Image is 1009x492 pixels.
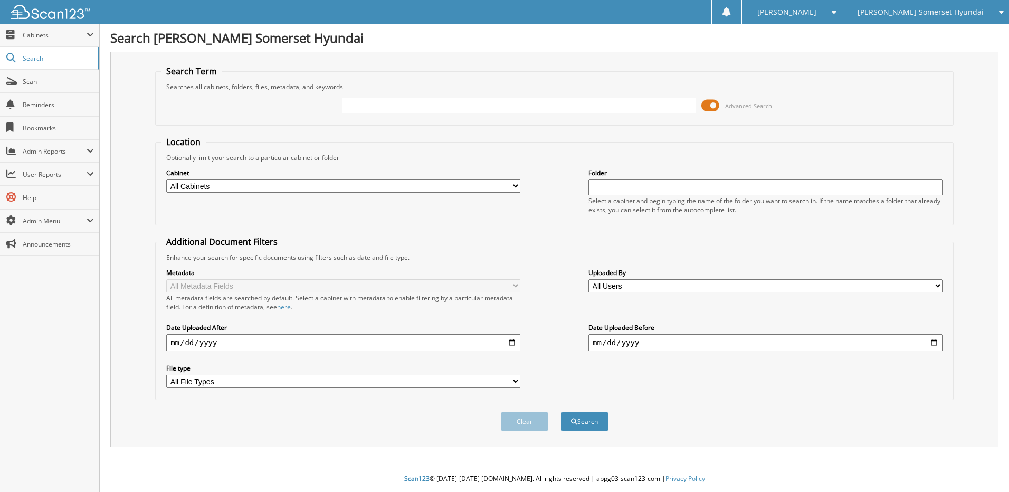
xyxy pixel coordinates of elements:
span: Help [23,193,94,202]
span: Bookmarks [23,124,94,133]
legend: Search Term [161,65,222,77]
img: scan123-logo-white.svg [11,5,90,19]
label: Uploaded By [588,268,943,277]
a: Privacy Policy [665,474,705,483]
div: Select a cabinet and begin typing the name of the folder you want to search in. If the name match... [588,196,943,214]
span: Admin Menu [23,216,87,225]
span: Admin Reports [23,147,87,156]
span: [PERSON_NAME] [757,9,816,15]
label: Cabinet [166,168,520,177]
span: Advanced Search [725,102,772,110]
button: Clear [501,412,548,431]
input: end [588,334,943,351]
label: File type [166,364,520,373]
span: Reminders [23,100,94,109]
div: Searches all cabinets, folders, files, metadata, and keywords [161,82,948,91]
legend: Additional Document Filters [161,236,283,248]
button: Search [561,412,608,431]
div: Optionally limit your search to a particular cabinet or folder [161,153,948,162]
a: here [277,302,291,311]
label: Date Uploaded Before [588,323,943,332]
div: All metadata fields are searched by default. Select a cabinet with metadata to enable filtering b... [166,294,520,311]
div: Enhance your search for specific documents using filters such as date and file type. [161,253,948,262]
span: Cabinets [23,31,87,40]
span: User Reports [23,170,87,179]
span: Announcements [23,240,94,249]
span: Scan [23,77,94,86]
h1: Search [PERSON_NAME] Somerset Hyundai [110,29,998,46]
label: Date Uploaded After [166,323,520,332]
span: [PERSON_NAME] Somerset Hyundai [858,9,984,15]
label: Metadata [166,268,520,277]
legend: Location [161,136,206,148]
span: Search [23,54,92,63]
input: start [166,334,520,351]
label: Folder [588,168,943,177]
div: © [DATE]-[DATE] [DOMAIN_NAME]. All rights reserved | appg03-scan123-com | [100,466,1009,492]
span: Scan123 [404,474,430,483]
